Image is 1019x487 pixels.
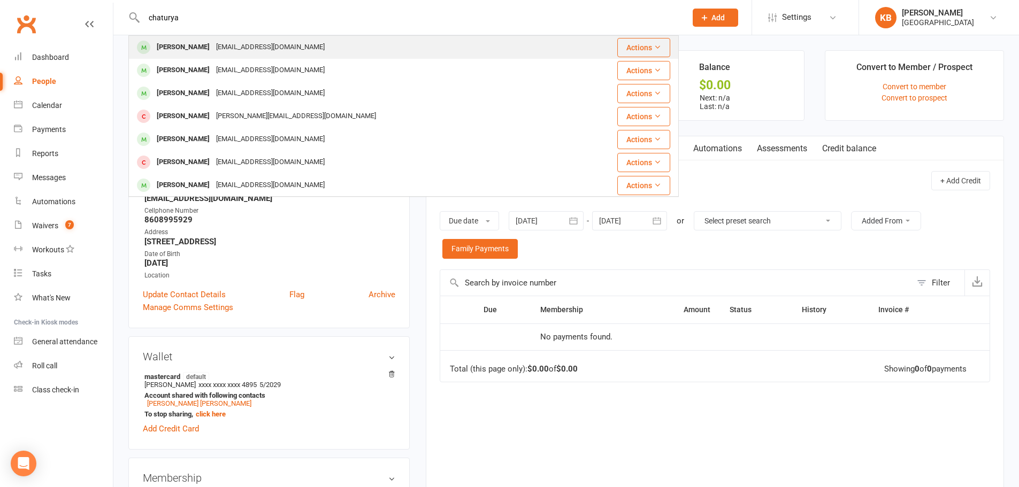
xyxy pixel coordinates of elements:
[213,109,379,124] div: [PERSON_NAME][EMAIL_ADDRESS][DOMAIN_NAME]
[792,296,869,323] th: History
[144,258,395,268] strong: [DATE]
[32,101,62,110] div: Calendar
[144,410,390,418] strong: To stop sharing,
[882,94,947,102] a: Convert to prospect
[14,214,113,238] a: Waivers 7
[154,40,213,55] div: [PERSON_NAME]
[143,422,199,435] a: Add Credit Card
[927,364,932,374] strong: 0
[32,221,58,230] div: Waivers
[144,372,390,381] strong: mastercard
[32,173,66,182] div: Messages
[144,215,395,225] strong: 8608995929
[32,125,66,134] div: Payments
[198,381,257,389] span: xxxx xxxx xxxx 4895
[14,118,113,142] a: Payments
[183,372,209,381] span: default
[14,286,113,310] a: What's New
[932,276,950,289] div: Filter
[531,296,639,323] th: Membership
[440,211,499,230] button: Due date
[14,190,113,214] a: Automations
[32,77,56,86] div: People
[13,11,40,37] a: Clubworx
[617,176,670,195] button: Actions
[720,296,792,323] th: Status
[147,399,251,407] a: [PERSON_NAME] [PERSON_NAME]
[617,84,670,103] button: Actions
[875,7,897,28] div: KB
[440,270,911,296] input: Search by invoice number
[369,288,395,301] a: Archive
[143,351,395,362] h3: Wallet
[14,354,113,378] a: Roll call
[14,330,113,354] a: General attendance kiosk mode
[617,38,670,57] button: Actions
[143,370,395,420] li: [PERSON_NAME]
[32,269,51,278] div: Tasks
[213,40,328,55] div: [EMAIL_ADDRESS][DOMAIN_NAME]
[639,296,720,323] th: Amount
[144,194,395,203] strong: [EMAIL_ADDRESS][DOMAIN_NAME]
[531,323,720,350] td: No payments found.
[144,270,395,281] div: Location
[213,154,328,170] div: [EMAIL_ADDRESS][DOMAIN_NAME]
[154,109,213,124] div: [PERSON_NAME]
[782,5,811,29] span: Settings
[677,214,684,227] div: or
[32,197,75,206] div: Automations
[14,262,113,286] a: Tasks
[32,385,79,394] div: Class check-in
[556,364,578,374] strong: $0.00
[686,136,749,161] a: Automations
[915,364,920,374] strong: 0
[474,296,531,323] th: Due
[32,245,64,254] div: Workouts
[14,378,113,402] a: Class kiosk mode
[213,132,328,147] div: [EMAIL_ADDRESS][DOMAIN_NAME]
[213,63,328,78] div: [EMAIL_ADDRESS][DOMAIN_NAME]
[196,410,226,418] a: click here
[902,18,974,27] div: [GEOGRAPHIC_DATA]
[617,107,670,126] button: Actions
[32,293,71,302] div: What's New
[856,60,972,80] div: Convert to Member / Prospect
[143,301,233,314] a: Manage Comms Settings
[693,9,738,27] button: Add
[213,177,328,193] div: [EMAIL_ADDRESS][DOMAIN_NAME]
[141,10,679,25] input: Search...
[143,472,395,484] h3: Membership
[154,63,213,78] div: [PERSON_NAME]
[154,86,213,101] div: [PERSON_NAME]
[289,288,304,301] a: Flag
[32,149,58,158] div: Reports
[884,365,967,374] div: Showing of payments
[144,227,395,237] div: Address
[14,238,113,262] a: Workouts
[144,391,390,399] strong: Account shared with following contacts
[527,364,549,374] strong: $0.00
[931,171,990,190] button: + Add Credit
[869,296,956,323] th: Invoice #
[144,237,395,246] strong: [STREET_ADDRESS]
[14,45,113,69] a: Dashboard
[635,80,794,91] div: $0.00
[711,13,725,22] span: Add
[143,288,226,301] a: Update Contact Details
[617,61,670,80] button: Actions
[11,451,36,476] div: Open Intercom Messenger
[14,94,113,118] a: Calendar
[617,153,670,172] button: Actions
[442,239,518,258] a: Family Payments
[14,142,113,166] a: Reports
[883,82,946,91] a: Convert to member
[32,361,57,370] div: Roll call
[259,381,281,389] span: 5/2029
[65,220,74,229] span: 7
[902,8,974,18] div: [PERSON_NAME]
[154,154,213,170] div: [PERSON_NAME]
[699,60,730,80] div: Balance
[911,270,964,296] button: Filter
[154,177,213,193] div: [PERSON_NAME]
[32,337,97,346] div: General attendance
